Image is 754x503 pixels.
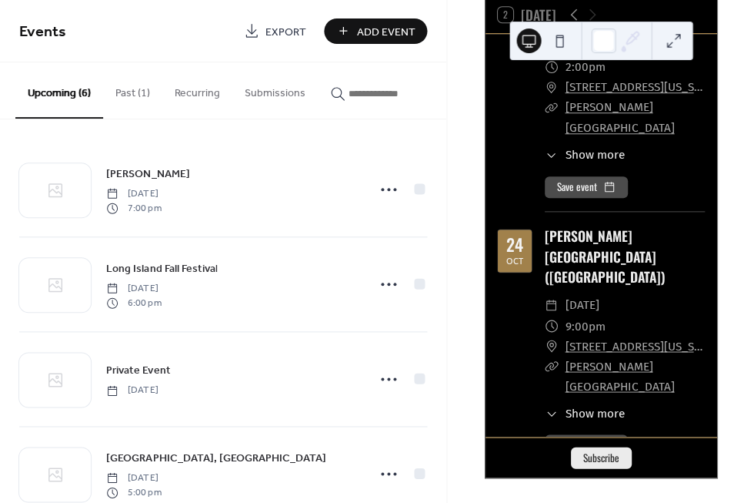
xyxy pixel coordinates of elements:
span: Show more [564,404,623,422]
button: Submissions [232,62,318,117]
span: 6:00 pm [106,296,161,310]
div: ​ [544,77,558,97]
span: Private Event [106,363,170,379]
div: ​ [544,356,558,376]
span: 7:00 pm [106,201,161,215]
span: [DATE] [106,384,158,397]
a: [STREET_ADDRESS][US_STATE] [564,77,704,97]
span: 2:00pm [564,57,604,77]
button: Subscribe [570,447,631,468]
div: ​ [544,295,558,315]
a: Export [232,18,318,44]
span: [DATE] [106,282,161,296]
a: Private Event [106,361,170,379]
span: Export [265,24,306,40]
button: ​Show more [544,404,623,422]
button: Recurring [162,62,232,117]
a: [PERSON_NAME][GEOGRAPHIC_DATA] [564,359,673,393]
button: Past (1) [103,62,162,117]
span: [DATE] [106,187,161,201]
a: [PERSON_NAME][GEOGRAPHIC_DATA] [564,100,673,134]
div: ​ [544,316,558,336]
button: Add Event [324,18,427,44]
div: ​ [544,97,558,117]
span: [GEOGRAPHIC_DATA], [GEOGRAPHIC_DATA] [106,451,325,467]
span: 9:00pm [564,316,604,336]
div: ​ [544,336,558,356]
div: ​ [544,146,558,164]
span: Long Island Fall Festival [106,261,217,277]
span: Show more [564,146,623,164]
a: [STREET_ADDRESS][US_STATE] [564,336,704,356]
a: [PERSON_NAME][GEOGRAPHIC_DATA] ([GEOGRAPHIC_DATA]) [544,226,665,287]
div: ​ [544,57,558,77]
span: [DATE] [106,471,161,485]
span: [PERSON_NAME] [106,166,189,183]
button: Save event [544,176,627,198]
a: [PERSON_NAME] [106,165,189,183]
button: ​Show more [544,146,623,164]
span: [DATE] [564,295,598,315]
span: Events [19,17,66,47]
button: Upcoming (6) [15,62,103,119]
div: 24 [505,236,522,253]
span: 5:00 pm [106,485,161,499]
div: ​ [544,404,558,422]
a: [GEOGRAPHIC_DATA], [GEOGRAPHIC_DATA] [106,449,325,467]
div: Oct [505,257,522,265]
a: Long Island Fall Festival [106,260,217,277]
span: Add Event [357,24,415,40]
